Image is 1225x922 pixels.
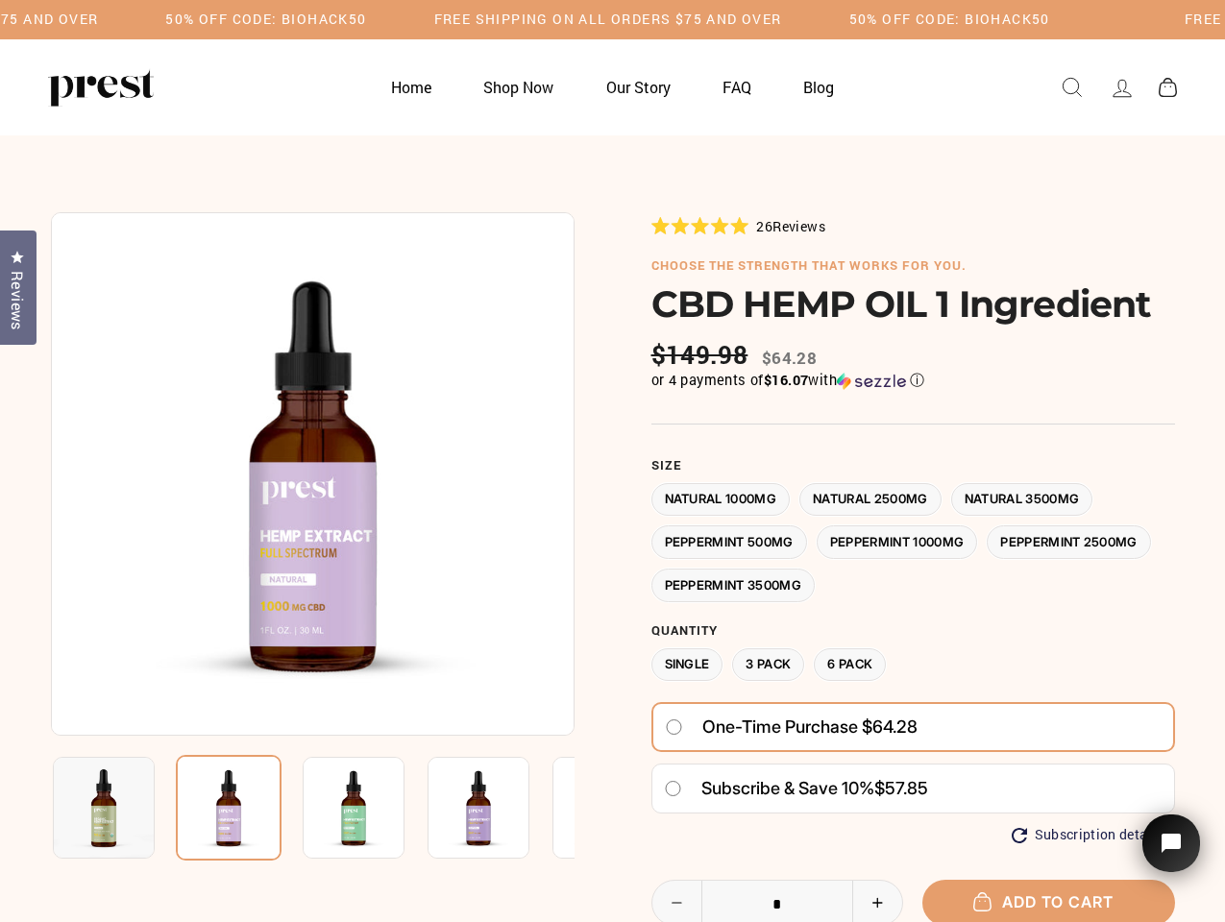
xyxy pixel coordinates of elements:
h5: 50% OFF CODE: BIOHACK50 [849,12,1050,28]
label: Peppermint 3500MG [651,569,816,602]
label: Peppermint 2500MG [987,525,1151,559]
h5: Free Shipping on all orders $75 and over [434,12,782,28]
img: CBD HEMP OIL 1 Ingredient [552,757,654,859]
span: One-time purchase $64.28 [702,710,918,744]
img: CBD HEMP OIL 1 Ingredient [51,212,575,736]
img: CBD HEMP OIL 1 Ingredient [303,757,404,859]
img: PREST ORGANICS [48,68,154,107]
h1: CBD HEMP OIL 1 Ingredient [651,282,1175,326]
img: CBD HEMP OIL 1 Ingredient [53,757,155,859]
h6: choose the strength that works for you. [651,258,1175,274]
label: Natural 1000MG [651,483,791,517]
ul: Primary [367,68,859,106]
span: $57.85 [874,778,928,798]
label: Natural 2500MG [799,483,942,517]
span: 26 [756,217,772,235]
label: Size [651,458,1175,473]
label: Peppermint 500MG [651,525,807,559]
span: Reviews [5,271,30,330]
div: 26Reviews [651,215,825,236]
a: Shop Now [459,68,577,106]
h5: 50% OFF CODE: BIOHACK50 [165,12,366,28]
span: $64.28 [762,347,817,369]
label: 6 Pack [814,648,886,682]
span: Add to cart [983,892,1114,911]
a: FAQ [698,68,775,106]
span: $16.07 [764,371,808,389]
img: Sezzle [837,373,906,390]
a: Home [367,68,455,106]
div: or 4 payments of with [651,371,1175,390]
span: Reviews [772,217,825,235]
img: CBD HEMP OIL 1 Ingredient [428,757,529,859]
a: Our Story [582,68,695,106]
label: Single [651,648,723,682]
label: Quantity [651,623,1175,639]
input: Subscribe & save 10%$57.85 [664,781,682,796]
iframe: Tidio Chat [1117,788,1225,922]
a: Blog [779,68,858,106]
input: One-time purchase $64.28 [665,719,683,735]
span: $149.98 [651,340,753,370]
label: 3 Pack [732,648,804,682]
button: Subscription details [1012,827,1164,843]
div: or 4 payments of$16.07withSezzle Click to learn more about Sezzle [651,371,1175,390]
label: Peppermint 1000MG [817,525,978,559]
label: Natural 3500MG [951,483,1093,517]
img: CBD HEMP OIL 1 Ingredient [176,755,282,861]
span: Subscription details [1035,827,1164,843]
span: Subscribe & save 10% [701,778,874,798]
